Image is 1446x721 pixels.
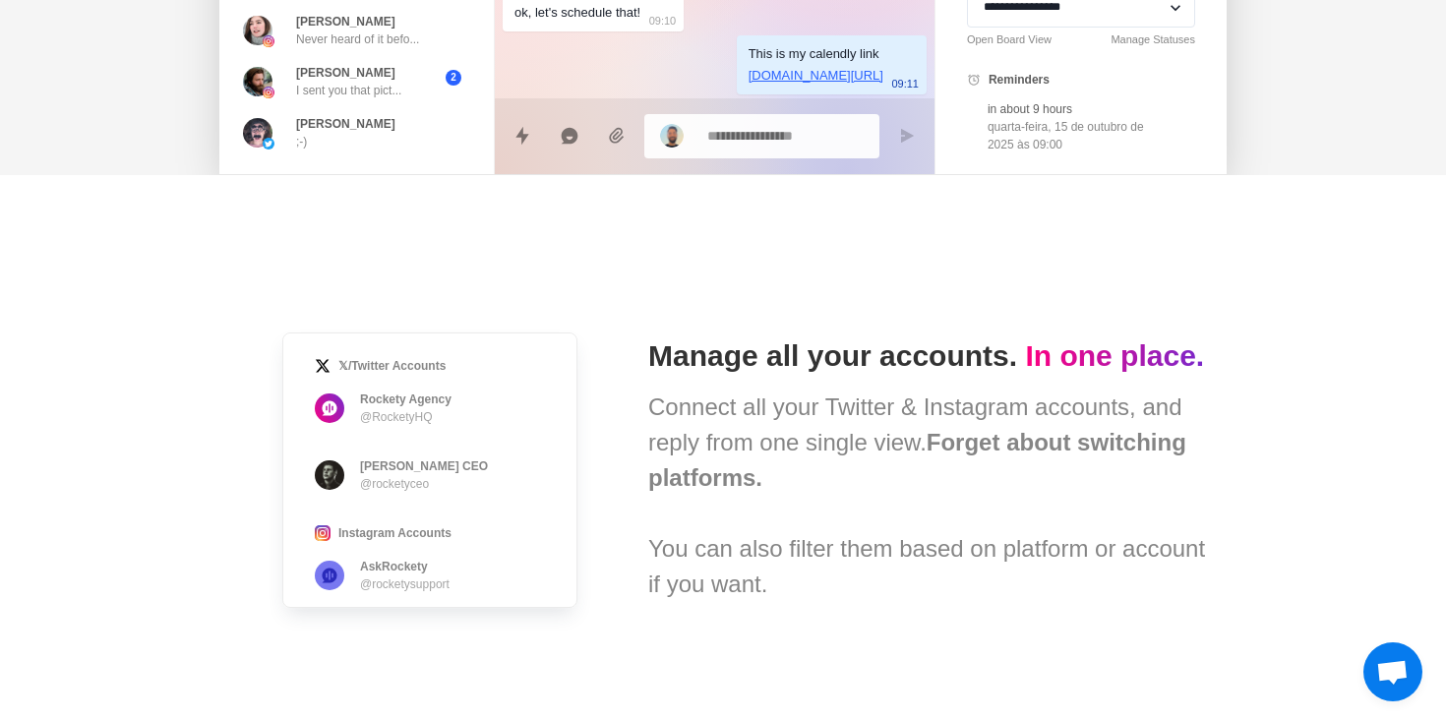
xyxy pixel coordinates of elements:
[648,429,1186,491] b: Forget about switching platforms.
[263,138,274,150] img: picture
[749,43,883,87] div: This is my calendly link
[296,133,307,150] p: ;-)
[988,118,1160,153] p: quarta-feira, 15 de outubro de 2025 às 09:00
[1363,642,1422,701] div: Bate-papo aberto
[891,73,919,94] p: 09:11
[967,31,1052,48] a: Open Board View
[1025,339,1204,372] span: In one place.
[648,390,1211,602] div: Connect all your Twitter & Instagram accounts, and reply from one single view. You can also filte...
[503,116,542,155] button: Quick replies
[887,116,927,155] button: Send message
[550,116,589,155] button: Reply with AI
[648,338,1211,374] h1: Manage all your accounts.
[989,71,1050,89] p: Reminders
[296,115,395,133] p: [PERSON_NAME]
[296,64,395,82] p: [PERSON_NAME]
[296,13,395,30] p: [PERSON_NAME]
[296,82,401,99] p: I sent you that pict...
[243,118,272,148] img: picture
[243,16,272,45] img: picture
[749,65,883,87] p: [DOMAIN_NAME][URL]
[514,2,640,24] div: ok, let's schedule that!
[597,116,636,155] button: Add media
[446,70,461,86] span: 2
[243,67,272,96] img: picture
[649,10,677,31] p: 09:10
[263,87,274,98] img: picture
[660,124,684,148] img: picture
[296,30,419,48] p: Never heard of it befo...
[1111,31,1195,48] a: Manage Statuses
[263,35,274,47] img: picture
[988,100,1160,118] p: in about 9 hours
